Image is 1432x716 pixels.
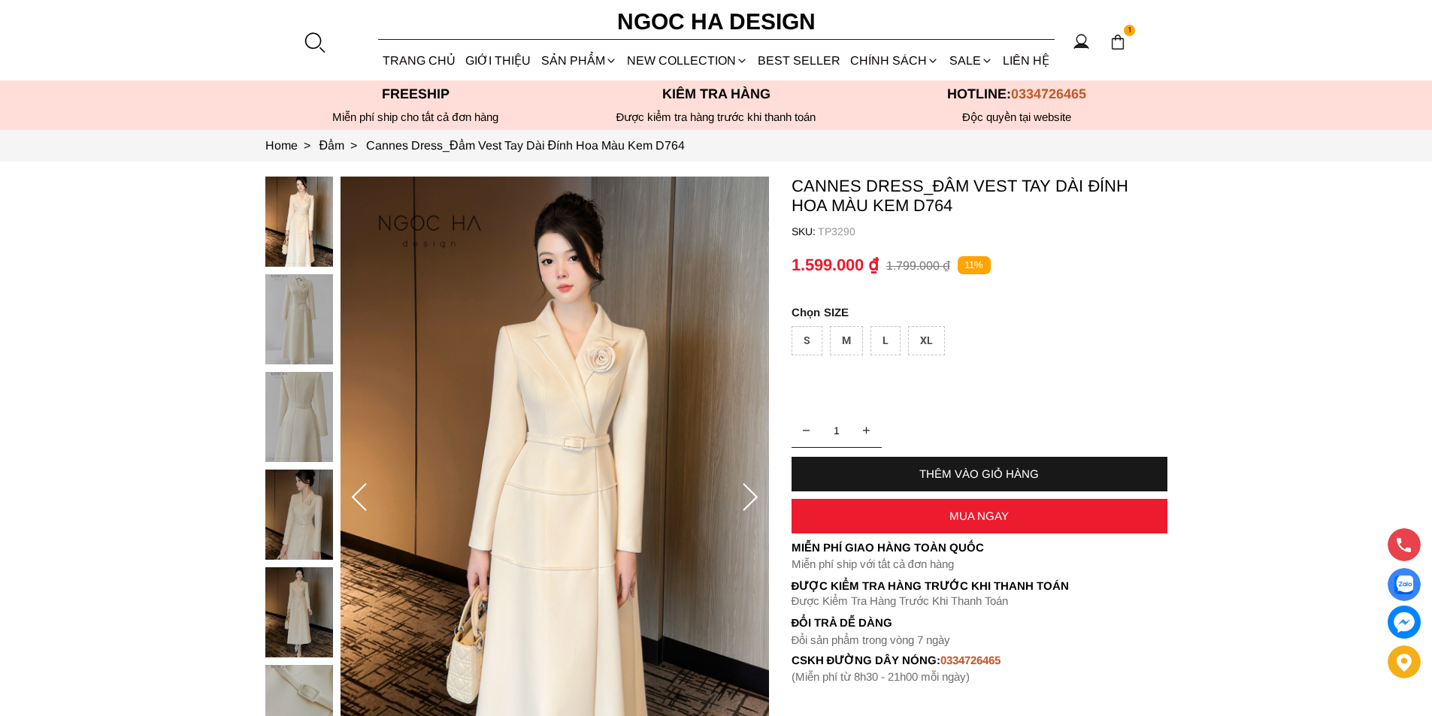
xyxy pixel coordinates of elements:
[298,139,316,152] span: >
[846,41,944,80] div: Chính sách
[940,654,1001,666] font: 0334726465
[1110,34,1126,50] img: img-CART-ICON-ksit0nf1
[792,415,882,446] input: Quantity input
[998,41,1054,80] a: LIÊN HỆ
[622,41,752,80] a: NEW COLLECTION
[265,86,566,102] p: Freeship
[319,139,367,152] a: Link to Đầm
[792,616,1167,629] h6: Đổi trả dễ dàng
[792,654,941,666] font: cskh đường dây nóng:
[265,470,333,560] img: Cannes Dress_Đầm Vest Tay Dài Đính Hoa Màu Kem D764_mini_3
[792,670,970,683] font: (Miễn phí từ 8h30 - 21h00 mỗi ngày)
[830,326,863,355] div: M
[792,177,1167,216] p: Cannes Dress_Đầm Vest Tay Dài Đính Hoa Màu Kem D764
[792,306,1167,319] p: SIZE
[908,326,945,355] div: XL
[265,372,333,462] img: Cannes Dress_Đầm Vest Tay Dài Đính Hoa Màu Kem D764_mini_2
[265,274,333,364] img: Cannes Dress_Đầm Vest Tay Dài Đính Hoa Màu Kem D764_mini_1
[366,139,685,152] a: Link to Cannes Dress_Đầm Vest Tay Dài Đính Hoa Màu Kem D764
[867,86,1167,102] p: Hotline:
[792,633,951,646] font: Đổi sản phẩm trong vòng 7 ngày
[792,467,1167,480] div: THÊM VÀO GIỎ HÀNG
[792,225,818,237] h6: SKU:
[378,41,461,80] a: TRANG CHỦ
[1124,25,1136,37] span: 1
[1388,606,1421,639] a: messenger
[886,258,950,273] p: 1.799.000 ₫
[958,256,991,275] p: 11%
[792,594,1167,608] p: Được Kiểm Tra Hàng Trước Khi Thanh Toán
[265,177,333,267] img: Cannes Dress_Đầm Vest Tay Dài Đính Hoa Màu Kem D764_mini_0
[792,509,1167,522] div: MUA NGAY
[792,255,879,275] p: 1.599.000 ₫
[662,86,770,101] font: Kiểm tra hàng
[870,326,901,355] div: L
[1011,86,1086,101] span: 0334726465
[265,567,333,657] img: Cannes Dress_Đầm Vest Tay Dài Đính Hoa Màu Kem D764_mini_4
[792,541,984,554] font: Miễn phí giao hàng toàn quốc
[792,579,1167,593] p: Được Kiểm Tra Hàng Trước Khi Thanh Toán
[265,139,319,152] a: Link to Home
[536,41,622,80] div: SẢN PHẨM
[461,41,536,80] a: GIỚI THIỆU
[265,110,566,124] div: Miễn phí ship cho tất cả đơn hàng
[1394,576,1413,594] img: Display image
[1388,568,1421,601] a: Display image
[792,326,822,355] div: S
[566,110,867,124] p: Được kiểm tra hàng trước khi thanh toán
[818,225,1167,237] p: TP3290
[867,110,1167,124] h6: Độc quyền tại website
[344,139,363,152] span: >
[792,557,954,570] font: Miễn phí ship với tất cả đơn hàng
[604,4,829,40] a: Ngoc Ha Design
[944,41,998,80] a: SALE
[753,41,846,80] a: BEST SELLER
